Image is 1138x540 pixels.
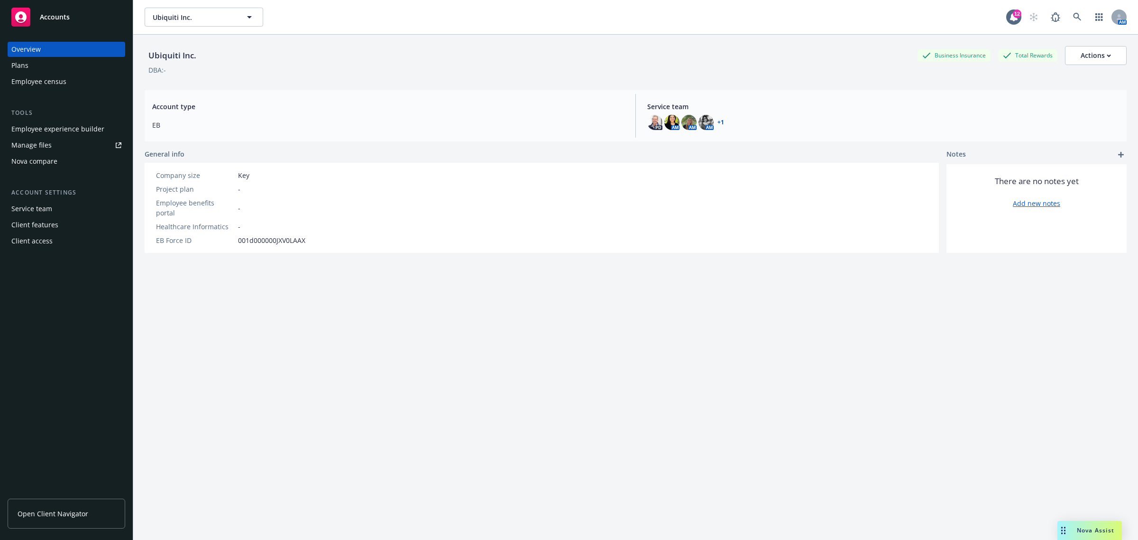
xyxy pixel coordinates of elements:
span: - [238,184,240,194]
div: Employee census [11,74,66,89]
span: EB [152,120,624,130]
div: Manage files [11,138,52,153]
img: photo [698,115,714,130]
div: Nova compare [11,154,57,169]
div: Account settings [8,188,125,197]
a: Start snowing [1024,8,1043,27]
div: Actions [1081,47,1111,65]
div: Drag to move [1057,521,1069,540]
a: Employee census [8,74,125,89]
a: Plans [8,58,125,73]
span: - [238,203,240,213]
div: Overview [11,42,41,57]
button: Nova Assist [1057,521,1122,540]
div: Tools [8,108,125,118]
div: Healthcare Informatics [156,222,234,232]
div: Ubiquiti Inc. [145,49,200,62]
div: EB Force ID [156,235,234,245]
a: Nova compare [8,154,125,169]
span: Nova Assist [1077,526,1114,534]
img: photo [664,115,679,130]
div: Project plan [156,184,234,194]
span: Open Client Navigator [18,509,88,519]
span: Ubiquiti Inc. [153,12,235,22]
div: Client access [11,233,53,249]
a: Service team [8,201,125,216]
span: - [238,222,240,232]
button: Actions [1065,46,1127,65]
div: Business Insurance [918,49,991,61]
a: Client features [8,217,125,233]
a: Add new notes [1013,198,1060,208]
span: Notes [946,149,966,160]
a: Manage files [8,138,125,153]
img: photo [647,115,662,130]
div: Plans [11,58,28,73]
img: photo [681,115,697,130]
span: General info [145,149,184,159]
span: Key [238,170,249,180]
span: There are no notes yet [995,176,1079,187]
div: Company size [156,170,234,180]
a: Accounts [8,4,125,30]
a: Switch app [1090,8,1109,27]
span: Service team [647,102,1119,112]
span: Account type [152,102,624,112]
div: 12 [1013,8,1021,17]
a: +1 [717,120,724,125]
span: Accounts [40,13,70,21]
a: Overview [8,42,125,57]
button: Ubiquiti Inc. [145,8,263,27]
a: Search [1068,8,1087,27]
a: add [1115,149,1127,160]
div: DBA: - [148,65,166,75]
div: Employee benefits portal [156,198,234,218]
a: Client access [8,233,125,249]
a: Report a Bug [1046,8,1065,27]
div: Service team [11,201,52,216]
div: Client features [11,217,58,233]
a: Employee experience builder [8,121,125,137]
div: Total Rewards [998,49,1057,61]
span: 001d000000JXV0LAAX [238,235,305,245]
div: Employee experience builder [11,121,104,137]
